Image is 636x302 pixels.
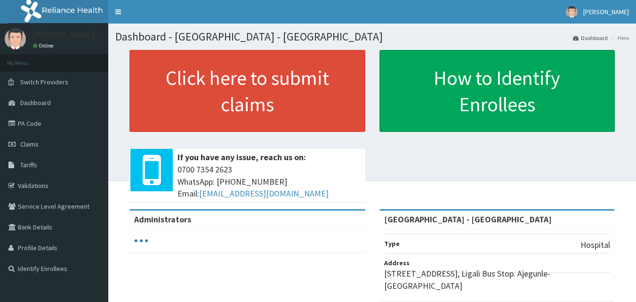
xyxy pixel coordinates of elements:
[177,163,361,200] span: 0700 7354 2623 WhatsApp: [PHONE_NUMBER] Email:
[20,98,51,107] span: Dashboard
[384,268,611,292] p: [STREET_ADDRESS], Ligali Bus Stop. Ajegunle- [GEOGRAPHIC_DATA]
[33,31,95,39] p: [PERSON_NAME]
[20,161,37,169] span: Tariffs
[129,50,365,132] a: Click here to submit claims
[384,239,400,248] b: Type
[609,34,629,42] li: Here
[134,234,148,248] svg: audio-loading
[20,140,39,148] span: Claims
[384,259,410,267] b: Address
[583,8,629,16] span: [PERSON_NAME]
[115,31,629,43] h1: Dashboard - [GEOGRAPHIC_DATA] - [GEOGRAPHIC_DATA]
[5,28,26,49] img: User Image
[199,188,329,199] a: [EMAIL_ADDRESS][DOMAIN_NAME]
[384,214,552,225] strong: [GEOGRAPHIC_DATA] - [GEOGRAPHIC_DATA]
[566,6,578,18] img: User Image
[379,50,615,132] a: How to Identify Enrollees
[20,78,68,86] span: Switch Providers
[573,34,608,42] a: Dashboard
[33,42,56,49] a: Online
[580,239,610,251] p: Hospital
[134,214,191,225] b: Administrators
[177,152,306,163] b: If you have any issue, reach us on:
